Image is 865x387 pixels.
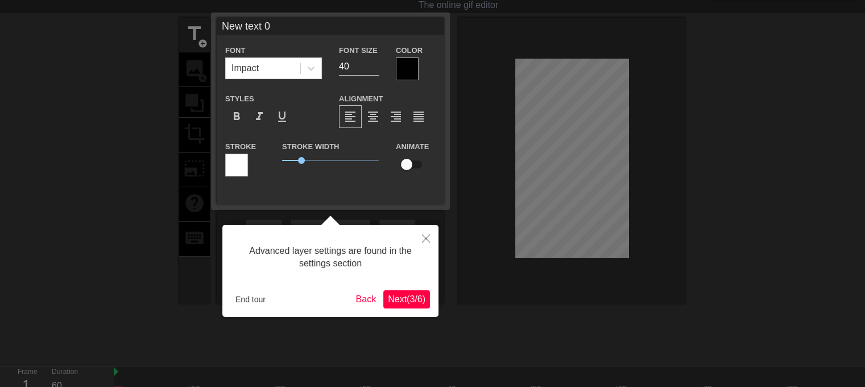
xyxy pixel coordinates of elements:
span: Next ( 3 / 6 ) [388,294,425,304]
button: Back [351,290,381,308]
button: End tour [231,291,270,308]
div: Advanced layer settings are found in the settings section [231,233,430,282]
button: Close [413,225,438,251]
button: Next [383,290,430,308]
